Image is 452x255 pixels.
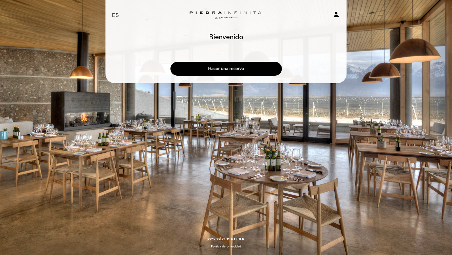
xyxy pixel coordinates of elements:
i: person [332,11,340,18]
a: Zuccardi [PERSON_NAME][GEOGRAPHIC_DATA] - Restaurant [GEOGRAPHIC_DATA] [187,7,265,24]
a: Política de privacidad [211,244,241,249]
span: powered by [207,236,225,241]
a: powered by [207,236,245,241]
img: MEITRE [227,237,245,241]
h1: Bienvenido [209,34,243,41]
button: person [332,11,340,20]
button: Hacer una reserva [170,62,282,76]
